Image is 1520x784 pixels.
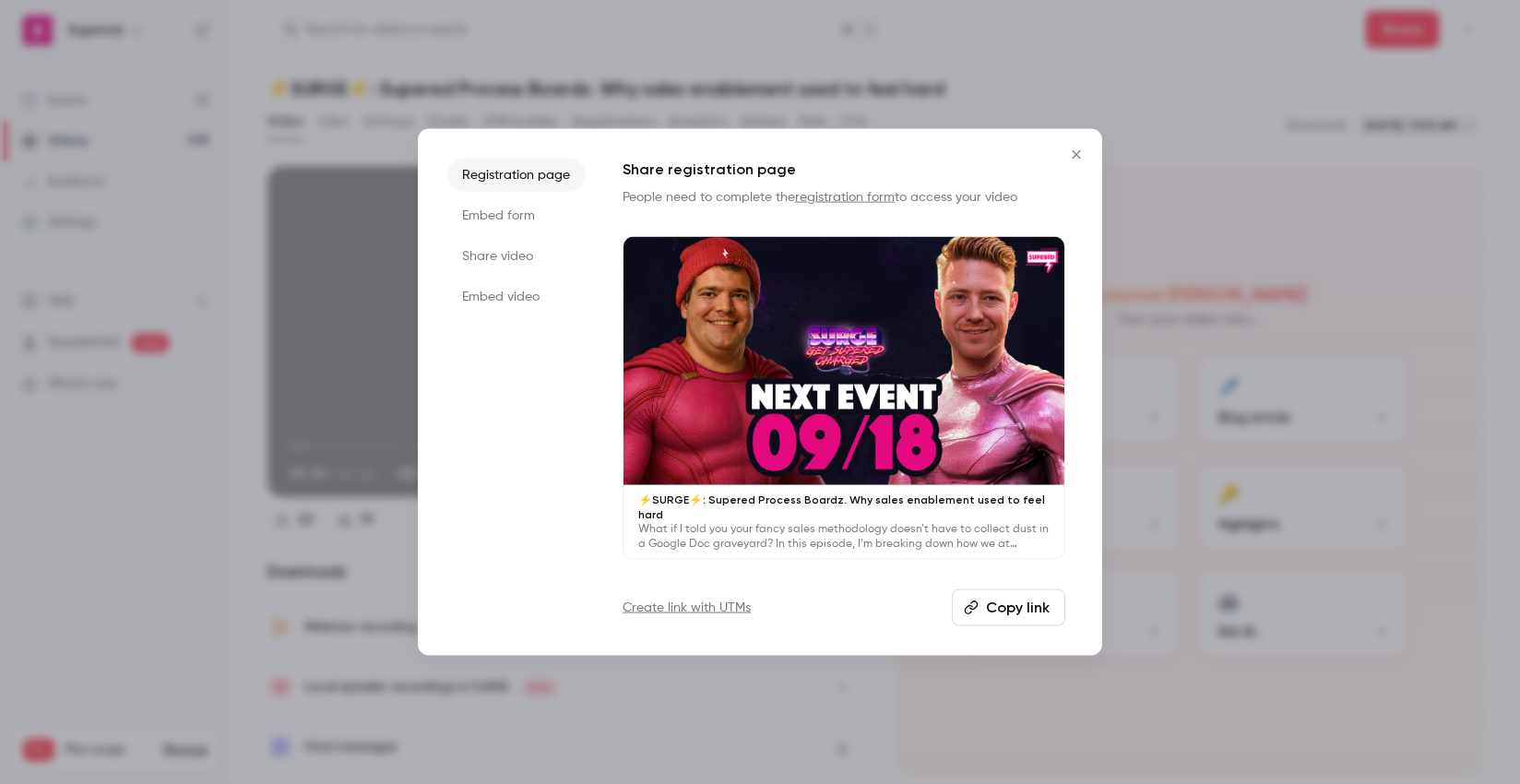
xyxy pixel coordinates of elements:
p: People need to complete the to access your video [623,188,1065,207]
a: Create link with UTMs [623,598,751,616]
button: Copy link [952,588,1065,625]
li: Share video [447,240,586,273]
p: ⚡️SURGE⚡️: Supered Process Boardz. Why sales enablement used to feel hard [638,492,1050,521]
a: registration form [795,191,895,204]
button: Close [1058,137,1095,173]
h1: Share registration page [623,159,1065,181]
a: ⚡️SURGE⚡️: Supered Process Boardz. Why sales enablement used to feel hardWhat if I told you your ... [623,236,1065,560]
p: What if I told you your fancy sales methodology doesn’t have to collect dust in a Google Doc grav... [638,521,1050,551]
li: Registration page [447,159,586,192]
li: Embed video [447,280,586,314]
li: Embed form [447,199,586,232]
